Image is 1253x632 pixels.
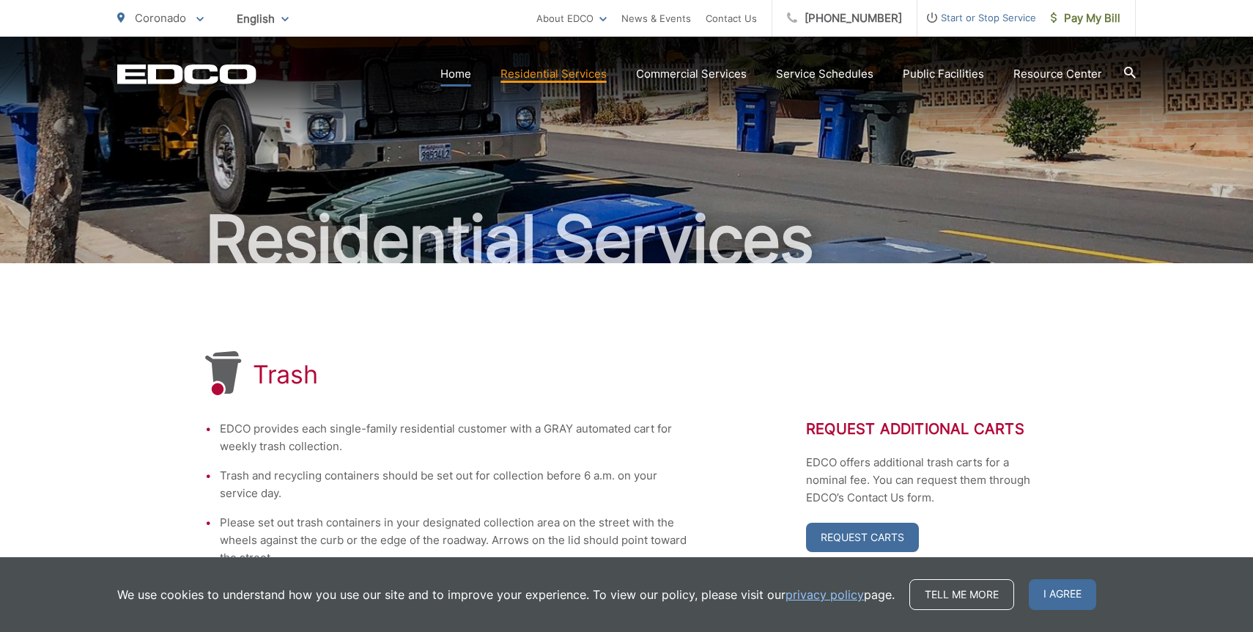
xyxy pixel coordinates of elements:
a: About EDCO [536,10,607,27]
a: News & Events [621,10,691,27]
a: Public Facilities [903,65,984,83]
a: Contact Us [706,10,757,27]
a: Residential Services [500,65,607,83]
li: EDCO provides each single-family residential customer with a GRAY automated cart for weekly trash... [220,420,689,455]
a: Request Carts [806,523,919,552]
li: Trash and recycling containers should be set out for collection before 6 a.m. on your service day. [220,467,689,502]
a: Home [440,65,471,83]
h2: Residential Services [117,203,1136,276]
span: Coronado [135,11,186,25]
p: EDCO offers additional trash carts for a nominal fee. You can request them through EDCO’s Contact... [806,454,1048,507]
span: English [226,6,300,32]
a: Service Schedules [776,65,873,83]
li: Please set out trash containers in your designated collection area on the street with the wheels ... [220,514,689,567]
a: Resource Center [1013,65,1102,83]
p: We use cookies to understand how you use our site and to improve your experience. To view our pol... [117,586,895,603]
a: Tell me more [909,579,1014,610]
h1: Trash [253,360,318,389]
span: I agree [1029,579,1096,610]
a: privacy policy [786,586,864,603]
span: Pay My Bill [1051,10,1120,27]
a: EDCD logo. Return to the homepage. [117,64,256,84]
a: Commercial Services [636,65,747,83]
h2: Request Additional Carts [806,420,1048,438]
